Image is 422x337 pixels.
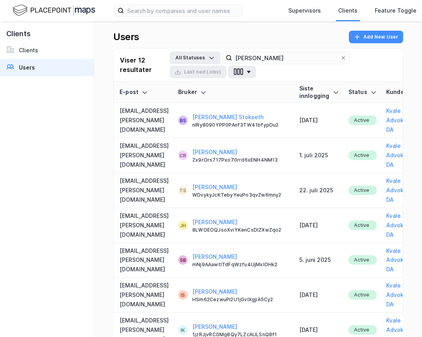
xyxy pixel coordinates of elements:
[348,88,377,96] div: Status
[192,227,290,233] div: 8LWOEOQJsoXviYKenCsDlZXwZqo2
[192,182,237,192] button: [PERSON_NAME]
[295,243,344,278] td: 5. juni 2025
[192,112,264,122] button: [PERSON_NAME] Stokseth
[192,322,237,331] button: [PERSON_NAME]
[192,287,237,296] button: [PERSON_NAME]
[295,138,344,173] td: 1. juli 2025
[192,252,237,261] button: [PERSON_NAME]
[115,138,173,173] td: [EMAIL_ADDRESS][PERSON_NAME][DOMAIN_NAME]
[192,296,290,303] div: HSm62CezwuPl2U1jGvIXgjiA5Cy2
[115,208,173,243] td: [EMAIL_ADDRESS][PERSON_NAME][DOMAIN_NAME]
[192,192,290,198] div: WDvykyJcKTebyYeuPo3qvZw6mny2
[349,31,403,43] button: Add New User
[124,5,241,17] input: Search by companies and user names
[288,6,321,15] div: Supervisors
[192,147,237,157] button: [PERSON_NAME]
[19,46,38,55] div: Clients
[115,103,173,138] td: [EMAIL_ADDRESS][PERSON_NAME][DOMAIN_NAME]
[375,6,416,15] div: Feature Toggle
[232,52,340,64] input: Search user by name, email or client
[181,290,185,300] div: IS
[179,186,186,195] div: TS
[338,6,358,15] div: Clients
[179,151,186,160] div: CR
[113,31,139,43] div: Users
[181,325,185,335] div: IK
[178,88,290,96] div: Bruker
[13,4,95,17] img: logo.f888ab2527a4732fd821a326f86c7f29.svg
[192,261,290,268] div: mNj9AAawtITdFqWzfu4UjMxIOHk2
[115,243,173,278] td: [EMAIL_ADDRESS][PERSON_NAME][DOMAIN_NAME]
[120,88,169,96] div: E-post
[295,208,344,243] td: [DATE]
[192,122,290,128] div: nIRy8090YPP0PAnf3TW41bfypDu2
[120,55,170,74] div: Viser 12 resultater
[115,173,173,208] td: [EMAIL_ADDRESS][PERSON_NAME][DOMAIN_NAME]
[192,157,290,163] div: Zx9rOrs717Pxo70rrd6xENH4NM13
[19,63,35,72] div: Users
[115,278,173,313] td: [EMAIL_ADDRESS][PERSON_NAME][DOMAIN_NAME]
[299,85,339,99] div: Siste innlogging
[180,221,186,230] div: JH
[180,116,186,125] div: BS
[170,52,221,64] button: All Statuses
[383,299,422,337] div: Kontrollprogram for chat
[180,255,186,265] div: SB
[383,299,422,337] iframe: Chat Widget
[295,173,344,208] td: 22. juli 2025
[295,278,344,313] td: [DATE]
[295,103,344,138] td: [DATE]
[192,217,237,227] button: [PERSON_NAME]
